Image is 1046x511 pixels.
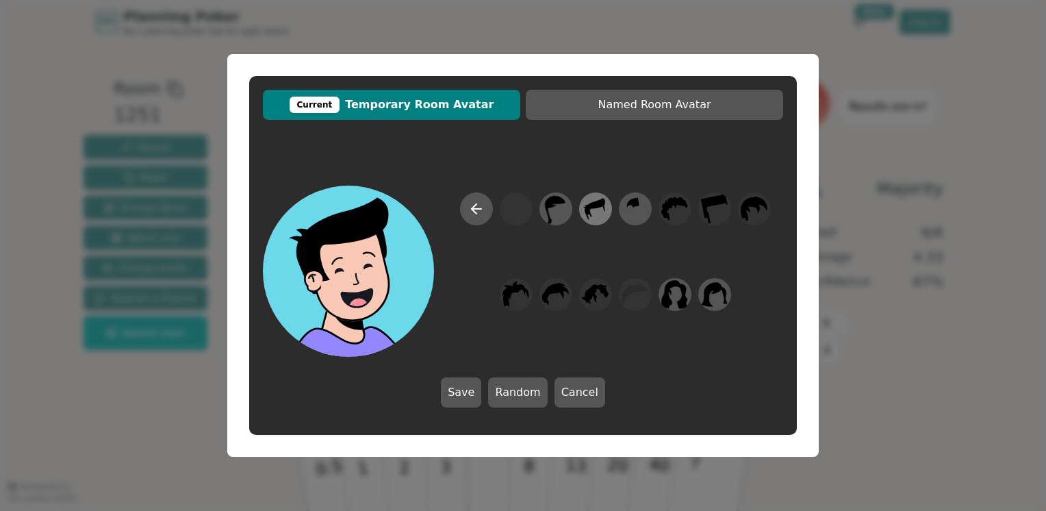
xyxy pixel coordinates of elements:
[263,90,520,120] button: CurrentTemporary Room Avatar
[270,97,513,113] span: Temporary Room Avatar
[488,377,547,408] button: Random
[526,90,783,120] button: Named Room Avatar
[441,377,481,408] button: Save
[533,97,776,113] span: Named Room Avatar
[290,97,340,113] div: Current
[554,377,605,408] button: Cancel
